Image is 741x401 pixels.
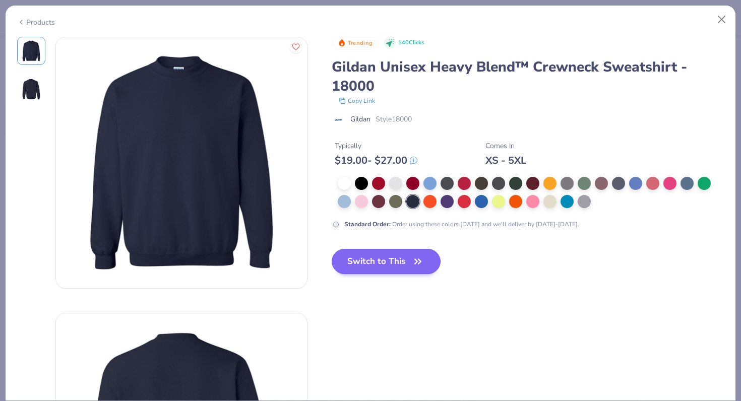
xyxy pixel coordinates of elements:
[289,40,302,53] button: Like
[332,249,441,274] button: Switch to This
[350,114,371,124] span: Gildan
[336,96,378,106] button: copy to clipboard
[712,10,731,29] button: Close
[19,39,43,63] img: Front
[332,116,345,124] img: brand logo
[376,114,412,124] span: Style 18000
[17,17,55,28] div: Products
[344,220,391,228] strong: Standard Order :
[56,37,307,288] img: Front
[19,77,43,101] img: Back
[348,40,373,46] span: Trending
[398,39,424,47] span: 140 Clicks
[485,154,526,167] div: XS - 5XL
[335,154,417,167] div: $ 19.00 - $ 27.00
[338,39,346,47] img: Trending sort
[335,141,417,151] div: Typically
[485,141,526,151] div: Comes In
[333,37,378,50] button: Badge Button
[332,57,724,96] div: Gildan Unisex Heavy Blend™ Crewneck Sweatshirt - 18000
[344,220,579,229] div: Order using these colors [DATE] and we'll deliver by [DATE]-[DATE].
